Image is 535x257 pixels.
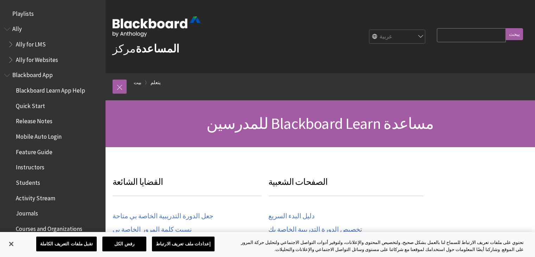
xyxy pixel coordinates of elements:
a: يتعلم [151,78,161,87]
a: نسيت كلمة المرور الخاصة بي [113,226,192,234]
select: محدد لغة الموقع [369,30,426,44]
span: Activity Stream [16,192,55,202]
button: رفض الكل [102,237,146,251]
font: بيت [134,79,141,86]
font: تحتوي على ملفات تعريف الارتباط للسماح لنا بالعمل بشكل صحيح، ولتخصيص المحتوى والإعلانات، ولتوفير أ... [241,239,524,252]
span: Mobile Auto Login [16,131,62,140]
span: Students [16,177,40,186]
span: Quick Start [16,100,45,109]
span: Blackboard App [12,69,53,79]
span: Journals [16,208,38,217]
font: القضايا الشائعة [113,176,163,187]
font: إعدادات ملف تعريف الارتباط [156,241,211,247]
a: دليل البدء السريع [268,212,314,220]
font: مركز [113,42,136,56]
font: نسيت كلمة المرور الخاصة بي [113,225,192,233]
span: Ally [12,23,22,33]
a: مركزالمساعدة [113,42,179,56]
a: جعل الدورة التدريبية الخاصة بي متاحة [113,212,214,220]
font: المساعدة [136,42,179,56]
nav: مخطط كتاب لقوائم التشغيل [4,8,101,20]
a: تخصيص الدورة التدريبية الخاصة بك [268,226,362,234]
span: Blackboard Learn App Help [16,84,85,94]
span: Courses and Organizations [16,223,82,232]
font: رفض الكل [114,241,134,247]
nav: مخطط كتاب لمختارات Ally Help [4,23,101,66]
font: مساعدة Blackboard Learn للمدرسين [206,114,434,133]
span: Playlists [12,8,34,17]
button: إعدادات ملف تعريف الارتباط [152,237,215,251]
span: Release Notes [16,115,52,125]
a: بيت [134,78,141,87]
button: إغلاق [4,236,19,252]
span: Feature Guide [16,146,52,156]
span: Ally for Websites [16,54,58,63]
font: الصفحات الشعبية [268,176,328,187]
font: تقبل ملفات التعريف الكاملة [40,241,93,247]
font: يتعلم [151,79,161,86]
span: Ally for LMS [16,38,46,48]
button: تقبل ملفات التعريف الكاملة [36,237,97,251]
img: السبورة من أنثولوجي [113,17,200,37]
font: تخصيص الدورة التدريبية الخاصة بك [268,225,362,233]
input: يبحث [506,28,523,40]
span: Instructors [16,162,44,171]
